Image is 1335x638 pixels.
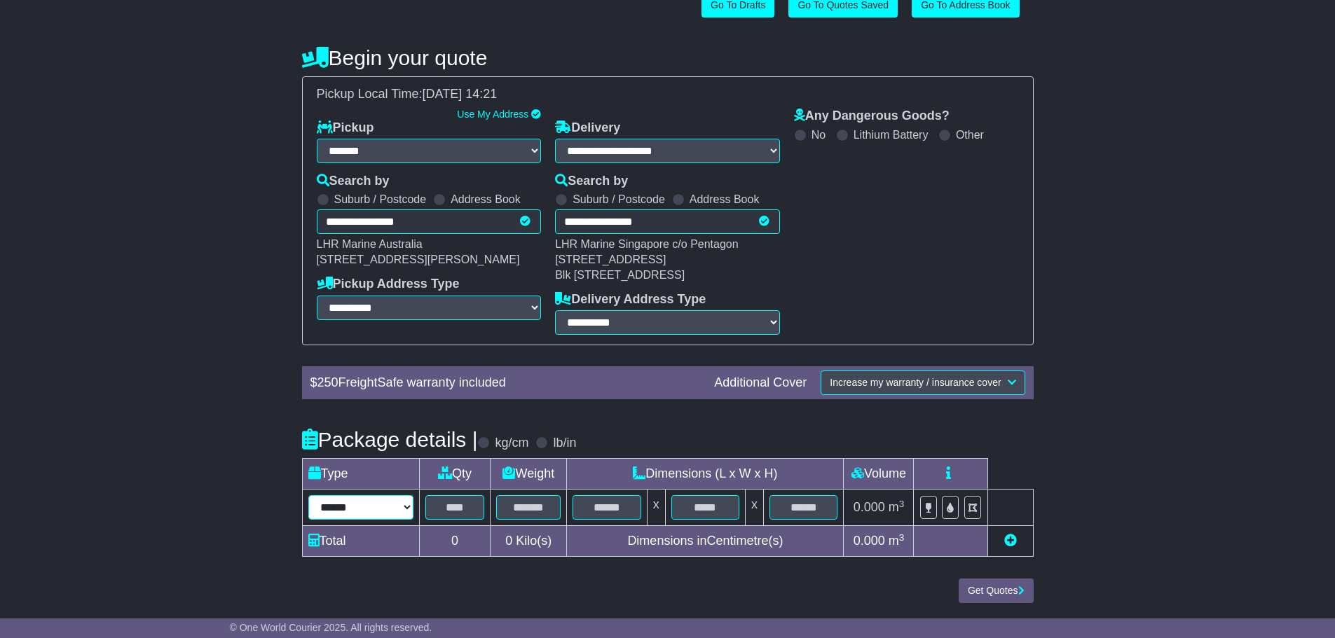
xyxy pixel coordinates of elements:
label: lb/in [553,436,576,451]
td: Weight [491,459,567,490]
label: Lithium Battery [854,128,929,141]
td: Dimensions in Centimetre(s) [567,526,844,557]
td: 0 [419,526,491,557]
label: Suburb / Postcode [573,193,665,206]
button: Get Quotes [959,578,1034,603]
span: 0.000 [854,500,885,514]
td: Dimensions (L x W x H) [567,459,844,490]
label: Other [956,128,984,141]
label: Pickup [317,120,374,136]
span: [STREET_ADDRESS][PERSON_NAME] [317,254,520,265]
span: LHR Marine Australia [317,238,423,250]
span: 0 [505,534,512,548]
label: Delivery Address Type [555,292,706,307]
div: Additional Cover [707,375,814,391]
a: Use My Address [457,109,528,120]
span: m [889,500,905,514]
span: Increase my warranty / insurance cover [830,377,1001,388]
button: Increase my warranty / insurance cover [821,370,1025,395]
div: Pickup Local Time: [310,87,1026,102]
td: Type [302,459,419,490]
label: No [812,128,826,141]
span: 250 [317,375,338,389]
label: Search by [317,174,390,189]
td: Total [302,526,419,557]
td: Kilo(s) [491,526,567,557]
span: LHR Marine Singapore c/o Pentagon [555,238,739,250]
span: [STREET_ADDRESS] [555,254,666,265]
label: Suburb / Postcode [334,193,427,206]
label: Address Book [451,193,521,206]
label: Pickup Address Type [317,277,460,292]
span: [DATE] 14:21 [423,87,498,101]
h4: Package details | [302,428,478,451]
sup: 3 [899,499,905,509]
td: Qty [419,459,491,490]
td: x [746,490,764,526]
div: $ FreightSafe warranty included [303,375,708,391]
label: Delivery [555,120,620,136]
label: Any Dangerous Goods? [794,109,950,124]
h4: Begin your quote [302,46,1034,69]
label: Search by [555,174,628,189]
span: 0.000 [854,534,885,548]
span: m [889,534,905,548]
span: © One World Courier 2025. All rights reserved. [230,622,432,633]
a: Add new item [1004,534,1017,548]
td: Volume [844,459,914,490]
sup: 3 [899,532,905,543]
span: Blk [STREET_ADDRESS] [555,269,685,281]
label: kg/cm [495,436,528,451]
td: x [647,490,665,526]
label: Address Book [690,193,760,206]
